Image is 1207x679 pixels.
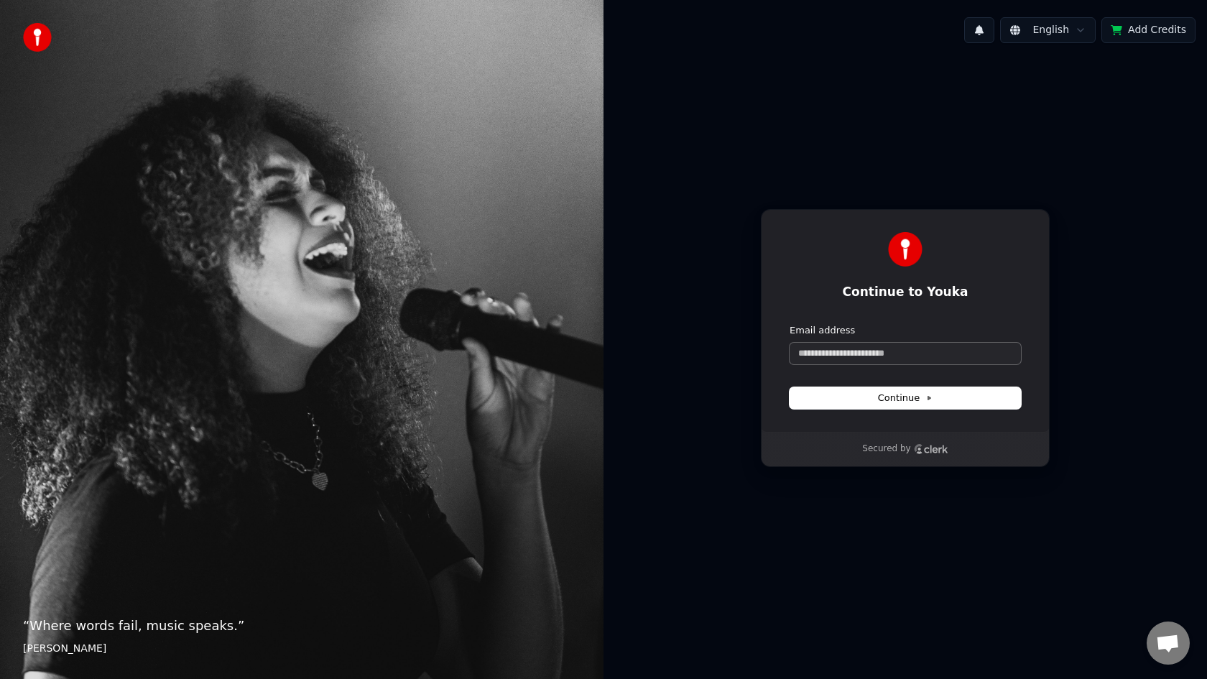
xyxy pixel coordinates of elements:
[790,324,855,337] label: Email address
[790,387,1021,409] button: Continue
[862,443,910,455] p: Secured by
[790,284,1021,301] h1: Continue to Youka
[23,642,581,656] footer: [PERSON_NAME]
[1147,622,1190,665] a: Open chat
[23,23,52,52] img: youka
[888,232,922,267] img: Youka
[1101,17,1196,43] button: Add Credits
[23,616,581,636] p: “ Where words fail, music speaks. ”
[878,392,933,405] span: Continue
[914,444,948,454] a: Clerk logo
